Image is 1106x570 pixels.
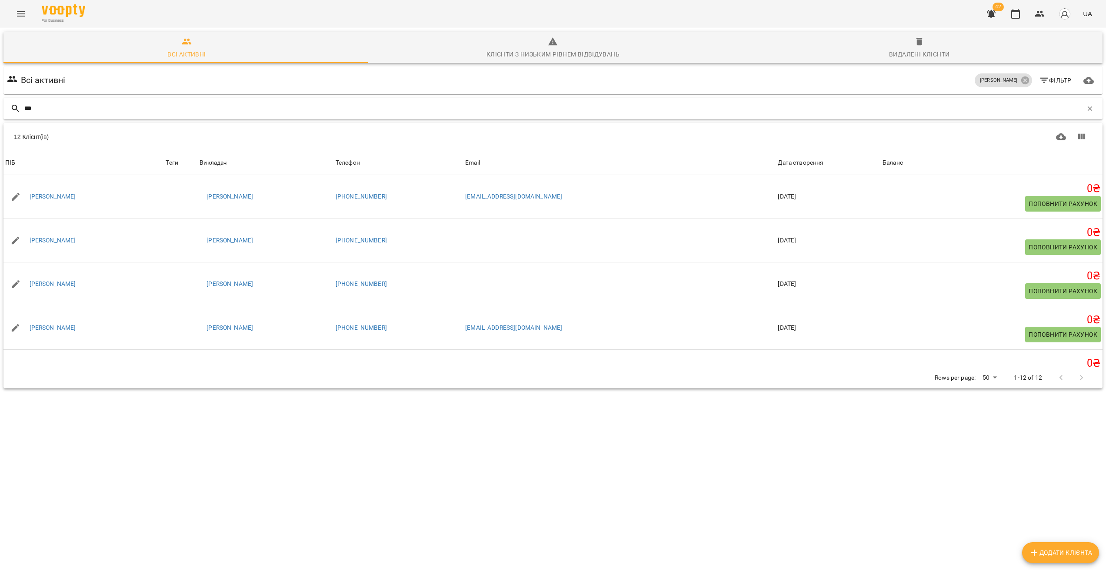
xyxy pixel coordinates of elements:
div: Баланс [883,158,903,168]
p: [PERSON_NAME] [980,77,1017,84]
div: 50 [979,371,1000,384]
div: Sort [465,158,480,168]
a: [EMAIL_ADDRESS][DOMAIN_NAME] [465,193,562,200]
button: Поповнити рахунок [1025,327,1101,342]
td: [DATE] [776,306,881,350]
td: [DATE] [776,175,881,219]
a: [PERSON_NAME] [30,280,76,288]
a: [EMAIL_ADDRESS][DOMAIN_NAME] [465,324,562,331]
button: UA [1079,6,1096,22]
button: Menu [10,3,31,24]
span: 42 [993,3,1004,11]
span: Телефон [336,158,462,168]
div: 12 Клієнт(ів) [14,133,550,141]
button: Завантажити CSV [1051,126,1072,147]
a: [PHONE_NUMBER] [336,193,387,200]
div: Клієнти з низьким рівнем відвідувань [486,49,620,60]
div: Sort [336,158,360,168]
h5: 0 ₴ [883,226,1101,239]
span: Поповнити рахунок [1029,242,1097,252]
p: Rows per page: [935,374,976,382]
span: Баланс [883,158,1101,168]
span: For Business [42,18,85,23]
td: Всі викладачі [198,350,334,394]
div: Sort [200,158,227,168]
img: Voopty Logo [42,4,85,17]
div: [PERSON_NAME] [975,73,1032,87]
a: [PERSON_NAME] [30,192,76,201]
span: Поповнити рахунок [1029,199,1097,209]
a: [PERSON_NAME] [30,236,76,245]
button: Фільтр [1036,73,1075,88]
button: Показати колонки [1071,126,1092,147]
span: Фільтр [1039,75,1072,86]
button: Поповнити рахунок [1025,283,1101,299]
a: [PERSON_NAME] [207,280,253,288]
span: Поповнити рахунок [1029,286,1097,296]
h5: 0 ₴ [883,313,1101,327]
a: [PHONE_NUMBER] [336,237,387,244]
img: avatar_s.png [1059,8,1071,20]
div: Table Toolbar [3,123,1103,151]
td: [DATE] [776,350,881,394]
button: Поповнити рахунок [1025,239,1101,255]
a: [PERSON_NAME] [207,324,253,332]
button: Поповнити рахунок [1025,196,1101,212]
p: 1-12 of 12 [1014,374,1042,382]
div: Дата створення [778,158,823,168]
div: Теги [166,158,196,168]
h5: 0 ₴ [883,357,1101,370]
div: Sort [883,158,903,168]
a: [PHONE_NUMBER] [336,280,387,287]
span: Викладач [200,158,332,168]
span: Email [465,158,774,168]
h5: 0 ₴ [883,269,1101,283]
a: [PERSON_NAME] [30,324,76,332]
div: Телефон [336,158,360,168]
td: [DATE] [776,262,881,306]
a: [PHONE_NUMBER] [336,324,387,331]
span: Дата створення [778,158,879,168]
h6: Всі активні [21,73,66,87]
h5: 0 ₴ [883,182,1101,196]
div: Викладач [200,158,227,168]
span: ПІБ [5,158,162,168]
a: [PERSON_NAME] [207,192,253,201]
a: [PERSON_NAME] [207,236,253,245]
div: Sort [5,158,15,168]
span: Поповнити рахунок [1029,329,1097,340]
div: Всі активні [167,49,206,60]
div: Видалені клієнти [889,49,949,60]
td: [DATE] [776,219,881,262]
span: UA [1083,9,1092,18]
div: ПІБ [5,158,15,168]
div: Sort [778,158,823,168]
div: Email [465,158,480,168]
